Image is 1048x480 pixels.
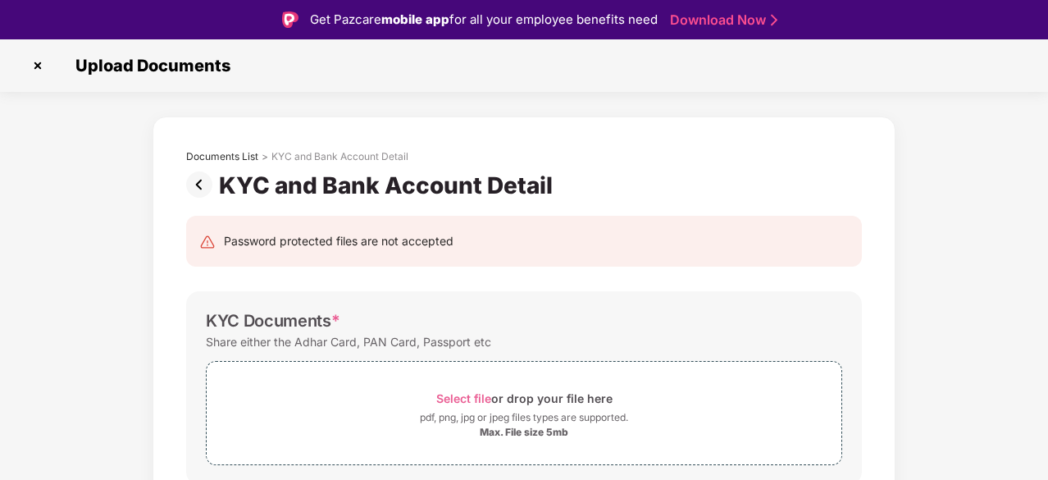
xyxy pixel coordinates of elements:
div: Password protected files are not accepted [224,232,453,250]
img: svg+xml;base64,PHN2ZyBpZD0iQ3Jvc3MtMzJ4MzIiIHhtbG5zPSJodHRwOi8vd3d3LnczLm9yZy8yMDAwL3N2ZyIgd2lkdG... [25,53,51,79]
a: Download Now [670,11,772,29]
div: Get Pazcare for all your employee benefits need [310,10,658,30]
div: Share either the Adhar Card, PAN Card, Passport etc [206,331,491,353]
div: Max. File size 5mb [480,426,568,439]
div: KYC and Bank Account Detail [219,171,559,199]
div: KYC Documents [206,311,340,331]
strong: mobile app [381,11,449,27]
img: Stroke [771,11,777,29]
div: > [262,150,268,163]
img: svg+xml;base64,PHN2ZyB4bWxucz0iaHR0cDovL3d3dy53My5vcmcvMjAwMC9zdmciIHdpZHRoPSIyNCIgaGVpZ2h0PSIyNC... [199,234,216,250]
div: or drop your file here [436,387,613,409]
img: svg+xml;base64,PHN2ZyBpZD0iUHJldi0zMngzMiIgeG1sbnM9Imh0dHA6Ly93d3cudzMub3JnLzIwMDAvc3ZnIiB3aWR0aD... [186,171,219,198]
span: Select fileor drop your file herepdf, png, jpg or jpeg files types are supported.Max. File size 5mb [207,374,841,452]
span: Select file [436,391,491,405]
div: KYC and Bank Account Detail [271,150,408,163]
span: Upload Documents [59,56,239,75]
img: Logo [282,11,298,28]
div: pdf, png, jpg or jpeg files types are supported. [420,409,628,426]
div: Documents List [186,150,258,163]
